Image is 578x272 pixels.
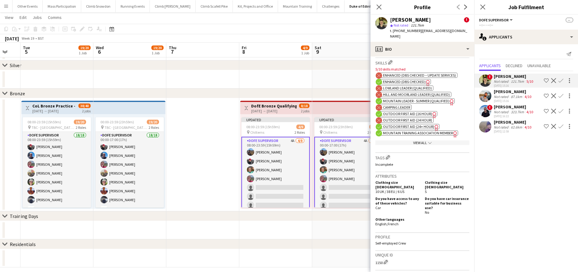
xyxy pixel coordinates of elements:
[10,90,25,96] div: Bronze
[526,110,533,114] app-skills-label: 4/10
[479,63,501,68] span: Applicants
[494,104,534,110] div: [PERSON_NAME]
[474,3,578,11] h3: Job Fulfilment
[31,125,76,130] span: TBC - [GEOGRAPHIC_DATA]/[GEOGRAPHIC_DATA] area
[525,125,531,129] app-skills-label: 4/10
[383,99,450,103] span: Mountain Leader - Summer (Qualified)
[494,114,534,118] div: [DATE] 16:22
[383,86,432,90] span: Lowland Leader (Qualified)
[147,120,159,124] span: 19/20
[78,45,91,50] span: 19/20
[241,48,247,55] span: 8
[23,117,91,208] div: 08:00-23:59 (15h59m)19/20 TBC - [GEOGRAPHIC_DATA]/[GEOGRAPHIC_DATA] area2 RolesDofE Supervisor18/...
[149,125,159,130] span: 2 Roles
[383,73,456,78] span: Enhanced (DBS Checked – Update Services)
[388,222,399,226] span: French
[81,0,116,12] button: Climb Snowdon
[383,118,432,122] span: Outdoor First Aid (24 hour)
[20,15,27,20] span: Edit
[5,15,13,20] span: View
[251,109,297,113] div: [DATE] → [DATE]
[464,17,469,23] span: !
[241,117,310,208] app-job-card: Updated08:00-23:59 (15h59m)4/9 Chilterns2 RolesDofE Supervisor4A4/808:00-23:59 (15h59m)[PERSON_NA...
[241,117,310,122] div: Updated
[241,137,310,221] app-card-role: DofE Supervisor4A4/808:00-23:59 (15h59m)[PERSON_NAME][PERSON_NAME][PERSON_NAME][PERSON_NAME]
[383,131,453,135] span: Mountain Training Association member
[375,180,420,189] h5: Clothing size [DEMOGRAPHIC_DATA]
[370,3,474,11] h3: Profile
[510,79,525,84] div: 121.7km
[10,62,21,68] div: Silver
[375,252,469,258] h3: Unique ID
[278,0,317,12] button: Mountain Training
[301,108,309,113] div: 2 jobs
[45,13,64,21] a: Comms
[525,94,531,99] app-skills-label: 4/10
[299,103,309,108] span: 8/18
[383,79,426,84] span: Enhanced (DBS Checked)
[246,125,280,129] span: 08:00-23:59 (15h59m)
[32,109,75,113] div: [DATE] → [DATE]
[169,45,176,50] span: Thu
[375,222,388,226] span: English ,
[100,120,134,124] span: 00:00-23:59 (23h59m)
[375,162,469,167] p: Incomplete
[74,120,86,124] span: 19/20
[390,28,422,33] span: t. [PHONE_NUMBER]
[369,125,378,129] span: 4/9
[5,35,19,42] div: [DATE]
[242,45,247,50] span: Fri
[375,67,469,71] p: 5/10 skills matched
[494,129,533,133] div: [DATE] 12:59
[38,36,44,41] div: BST
[494,110,510,114] div: Not rated
[301,45,309,50] span: 4/9
[506,63,522,68] span: Declined
[323,130,337,135] span: Chilterns
[82,108,91,113] div: 2 jobs
[494,79,510,84] div: Not rated
[510,110,525,114] div: 323.7km
[104,125,149,130] span: TBC - [GEOGRAPHIC_DATA]/[GEOGRAPHIC_DATA] area
[375,205,381,210] span: Car
[250,130,264,135] span: Chilterns
[78,103,91,108] span: 38/40
[375,217,420,222] h5: Other languages
[196,0,233,12] button: Climb Scafell Pike
[319,125,353,129] span: 00:00-23:59 (23h59m)
[425,180,469,189] h5: Clothing size [DEMOGRAPHIC_DATA]
[375,173,469,179] h3: Attributes
[390,17,431,23] div: [PERSON_NAME]
[510,94,523,99] div: 87.1km
[494,74,534,79] div: [PERSON_NAME]
[10,241,36,247] div: Residentials
[474,30,578,44] div: Applicants
[527,63,551,68] span: Unavailable
[383,105,410,110] span: Camping Leader
[487,105,493,110] span: !
[315,45,321,50] span: Sat
[394,23,408,27] span: Not rated
[168,48,176,55] span: 7
[233,0,278,12] button: Kit, Projects and Office
[383,92,450,97] span: Hill and Moorland Leader (Qualified)
[479,18,514,22] button: DofE Supervisor
[301,51,309,55] div: 1 Job
[494,119,533,125] div: [PERSON_NAME]
[367,130,378,135] span: 2 Roles
[479,18,509,22] span: DofE Supervisor
[494,125,510,129] div: Not rated
[20,36,35,41] span: Week 19
[96,45,104,50] span: Wed
[494,84,534,88] div: [DATE] 15:16
[95,48,104,55] span: 6
[152,51,163,55] div: 1 Job
[494,94,510,99] div: Not rated
[2,13,16,21] a: View
[79,51,90,55] div: 1 Job
[151,45,164,50] span: 19/20
[314,117,383,208] div: Updated00:00-23:59 (23h59m)4/9 Chilterns2 RolesDofE Supervisor4A4/800:00-17:00 (17h)[PERSON_NAME]...
[22,48,30,55] span: 5
[33,15,42,20] span: Jobs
